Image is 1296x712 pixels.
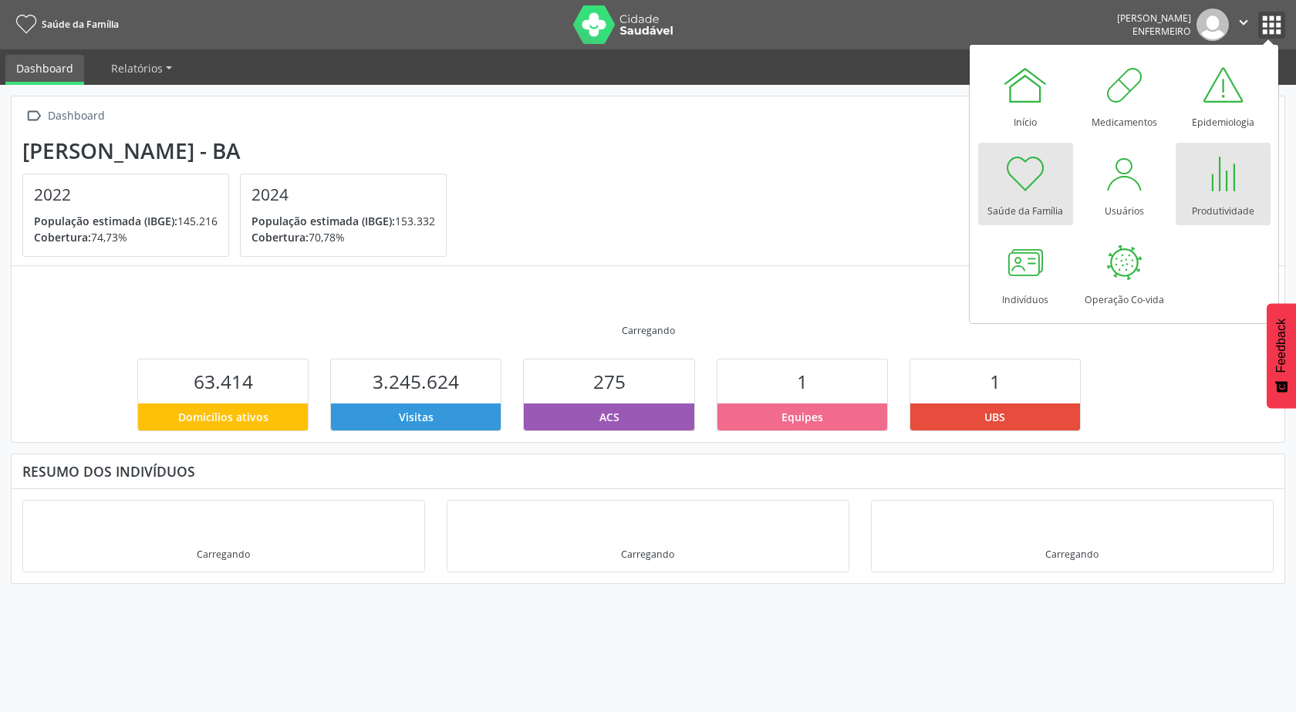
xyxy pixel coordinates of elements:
[621,548,674,561] div: Carregando
[978,143,1073,225] a: Saúde da Família
[1258,12,1285,39] button: apps
[178,409,268,425] span: Domicílios ativos
[251,185,435,204] h4: 2024
[599,409,619,425] span: ACS
[1077,231,1172,314] a: Operação Co-vida
[22,463,1274,480] div: Resumo dos indivíduos
[11,12,119,37] a: Saúde da Família
[1045,548,1099,561] div: Carregando
[34,185,218,204] h4: 2022
[1235,14,1252,31] i: 
[984,409,1005,425] span: UBS
[111,61,163,76] span: Relatórios
[399,409,434,425] span: Visitas
[1077,143,1172,225] a: Usuários
[978,231,1073,314] a: Indivíduos
[990,369,1001,394] span: 1
[34,213,218,229] p: 145.216
[1077,54,1172,137] a: Medicamentos
[100,55,183,82] a: Relatórios
[42,18,119,31] span: Saúde da Família
[251,213,435,229] p: 153.332
[22,105,107,127] a:  Dashboard
[34,229,218,245] p: 74,73%
[1196,8,1229,41] img: img
[1176,54,1271,137] a: Epidemiologia
[1132,25,1191,38] span: Enfermeiro
[373,369,459,394] span: 3.245.624
[1117,12,1191,25] div: [PERSON_NAME]
[1176,143,1271,225] a: Produtividade
[251,214,395,228] span: População estimada (IBGE):
[251,230,309,245] span: Cobertura:
[22,138,457,164] div: [PERSON_NAME] - BA
[1267,303,1296,408] button: Feedback - Mostrar pesquisa
[45,105,107,127] div: Dashboard
[1229,8,1258,41] button: 
[978,54,1073,137] a: Início
[593,369,626,394] span: 275
[797,369,808,394] span: 1
[1274,319,1288,373] span: Feedback
[194,369,253,394] span: 63.414
[622,324,675,337] div: Carregando
[34,214,177,228] span: População estimada (IBGE):
[197,548,250,561] div: Carregando
[781,409,823,425] span: Equipes
[5,55,84,85] a: Dashboard
[22,105,45,127] i: 
[34,230,91,245] span: Cobertura:
[251,229,435,245] p: 70,78%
